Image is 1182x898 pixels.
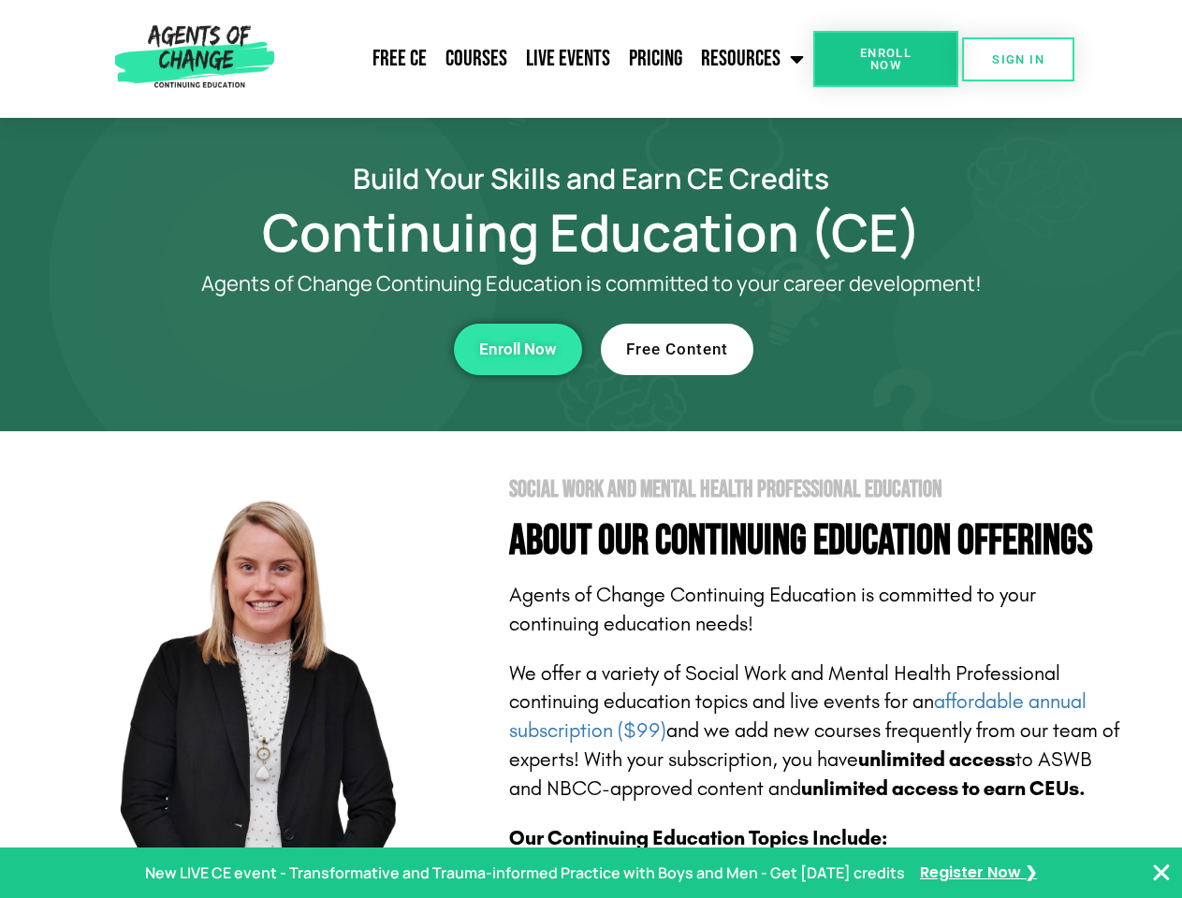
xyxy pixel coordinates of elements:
[962,37,1074,81] a: SIGN IN
[133,272,1050,296] p: Agents of Change Continuing Education is committed to your career development!
[692,36,813,82] a: Resources
[454,324,582,375] a: Enroll Now
[517,36,620,82] a: Live Events
[992,53,1044,65] span: SIGN IN
[58,210,1125,253] h1: Continuing Education (CE)
[601,324,753,375] a: Free Content
[843,47,928,71] span: Enroll Now
[920,860,1037,887] a: Register Now ❯
[620,36,692,82] a: Pricing
[509,478,1125,501] h2: Social Work and Mental Health Professional Education
[509,659,1125,804] p: We offer a variety of Social Work and Mental Health Professional continuing education topics and ...
[1150,862,1173,884] button: Close Banner
[509,520,1125,562] h4: About Our Continuing Education Offerings
[363,36,436,82] a: Free CE
[282,36,813,82] nav: Menu
[145,860,905,887] p: New LIVE CE event - Transformative and Trauma-informed Practice with Boys and Men - Get [DATE] cr...
[509,583,1036,636] span: Agents of Change Continuing Education is committed to your continuing education needs!
[858,747,1015,772] b: unlimited access
[479,341,557,357] span: Enroll Now
[509,826,887,850] b: Our Continuing Education Topics Include:
[801,776,1086,801] b: unlimited access to earn CEUs.
[436,36,517,82] a: Courses
[813,31,958,87] a: Enroll Now
[58,165,1125,192] h2: Build Your Skills and Earn CE Credits
[626,341,728,357] span: Free Content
